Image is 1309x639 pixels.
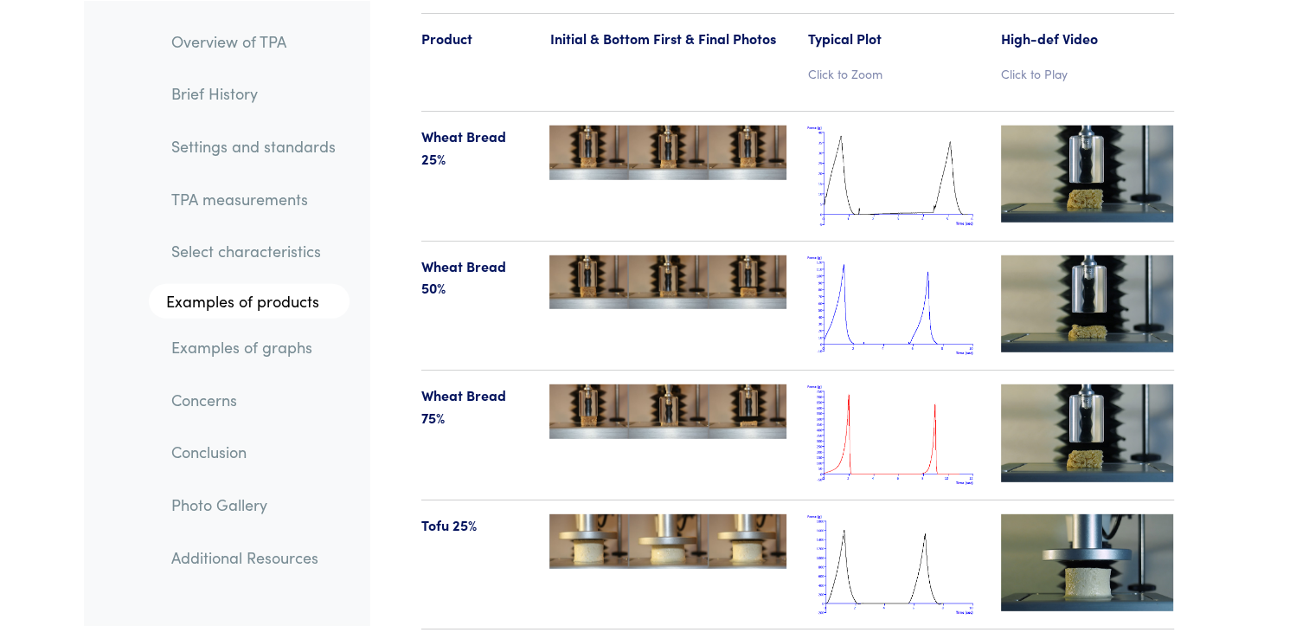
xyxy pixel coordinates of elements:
[807,384,980,486] img: wheat_bread_tpa_75.png
[807,28,980,50] p: Typical Plot
[1001,514,1174,611] img: tofu-videotn-25.jpg
[549,255,786,310] img: wheat_bread-50-123-tpa.jpg
[157,74,350,113] a: Brief History
[157,326,350,366] a: Examples of graphs
[157,21,350,61] a: Overview of TPA
[157,379,350,419] a: Concerns
[421,384,529,429] p: Wheat Bread 75%
[549,28,786,50] p: Initial & Bottom First & Final Photos
[549,126,786,180] img: wheat_bread-25-123-tpa.jpg
[549,514,786,569] img: tofu-25-123-tpa.jpg
[421,126,529,170] p: Wheat Bread 25%
[1001,64,1174,83] p: Click to Play
[157,231,350,271] a: Select characteristics
[1001,126,1174,223] img: wheat_bread-videotn-25.jpg
[157,537,350,577] a: Additional Resources
[1001,255,1174,352] img: wheat_bread-videotn-50.jpg
[157,178,350,218] a: TPA measurements
[1001,384,1174,481] img: wheat_bread-videotn-75.jpg
[807,64,980,83] p: Click to Zoom
[807,514,980,616] img: tofu_tpa_25.png
[157,126,350,165] a: Settings and standards
[421,28,529,50] p: Product
[807,255,980,357] img: wheat_bread_tpa_50.png
[549,384,786,439] img: wheat_bread-75-123-tpa.jpg
[421,255,529,300] p: Wheat Bread 50%
[807,126,980,227] img: wheat_bread_tpa_25.png
[149,284,350,319] a: Examples of products
[421,514,529,537] p: Tofu 25%
[157,484,350,524] a: Photo Gallery
[157,432,350,472] a: Conclusion
[1001,28,1174,50] p: High-def Video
